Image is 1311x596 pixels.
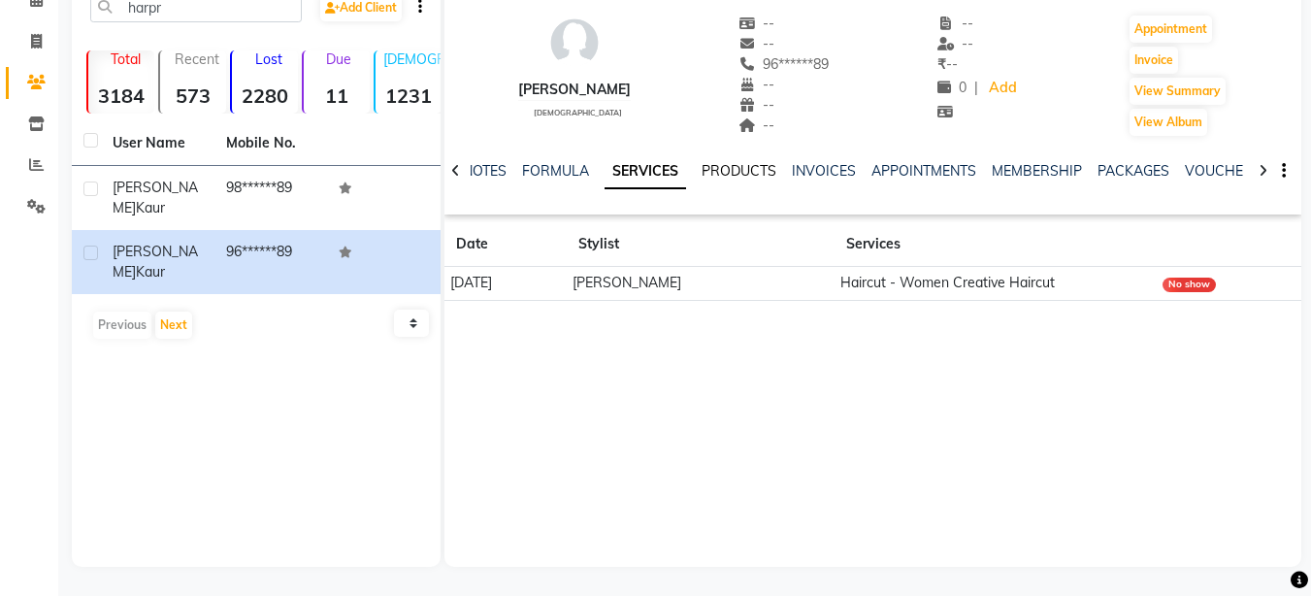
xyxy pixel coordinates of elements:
[96,50,154,68] p: Total
[534,108,622,117] span: [DEMOGRAPHIC_DATA]
[376,83,442,108] strong: 1231
[937,15,974,32] span: --
[835,222,1156,267] th: Services
[232,83,298,108] strong: 2280
[444,222,567,267] th: Date
[1130,47,1178,74] button: Invoice
[136,199,165,216] span: Kaur
[738,35,775,52] span: --
[986,75,1020,102] a: Add
[937,55,946,73] span: ₹
[463,162,507,180] a: NOTES
[937,55,958,73] span: --
[1163,278,1216,292] div: No show
[835,267,1156,301] td: Haircut - Women Creative Haircut
[522,162,589,180] a: FORMULA
[168,50,226,68] p: Recent
[605,154,686,189] a: SERVICES
[160,83,226,108] strong: 573
[738,76,775,93] span: --
[1130,16,1212,43] button: Appointment
[444,267,567,301] td: [DATE]
[304,83,370,108] strong: 11
[567,222,835,267] th: Stylist
[308,50,370,68] p: Due
[702,162,776,180] a: PRODUCTS
[738,96,775,114] span: --
[1185,162,1262,180] a: VOUCHERS
[1130,78,1226,105] button: View Summary
[518,80,631,100] div: [PERSON_NAME]
[738,116,775,134] span: --
[214,121,328,166] th: Mobile No.
[937,79,967,96] span: 0
[101,121,214,166] th: User Name
[937,35,974,52] span: --
[113,179,198,216] span: [PERSON_NAME]
[974,78,978,98] span: |
[792,162,856,180] a: INVOICES
[155,312,192,339] button: Next
[738,15,775,32] span: --
[113,243,198,281] span: [PERSON_NAME]
[240,50,298,68] p: Lost
[567,267,835,301] td: [PERSON_NAME]
[992,162,1082,180] a: MEMBERSHIP
[545,14,604,72] img: avatar
[1130,109,1207,136] button: View Album
[1098,162,1169,180] a: PACKAGES
[383,50,442,68] p: [DEMOGRAPHIC_DATA]
[871,162,976,180] a: APPOINTMENTS
[136,263,165,281] span: Kaur
[88,83,154,108] strong: 3184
